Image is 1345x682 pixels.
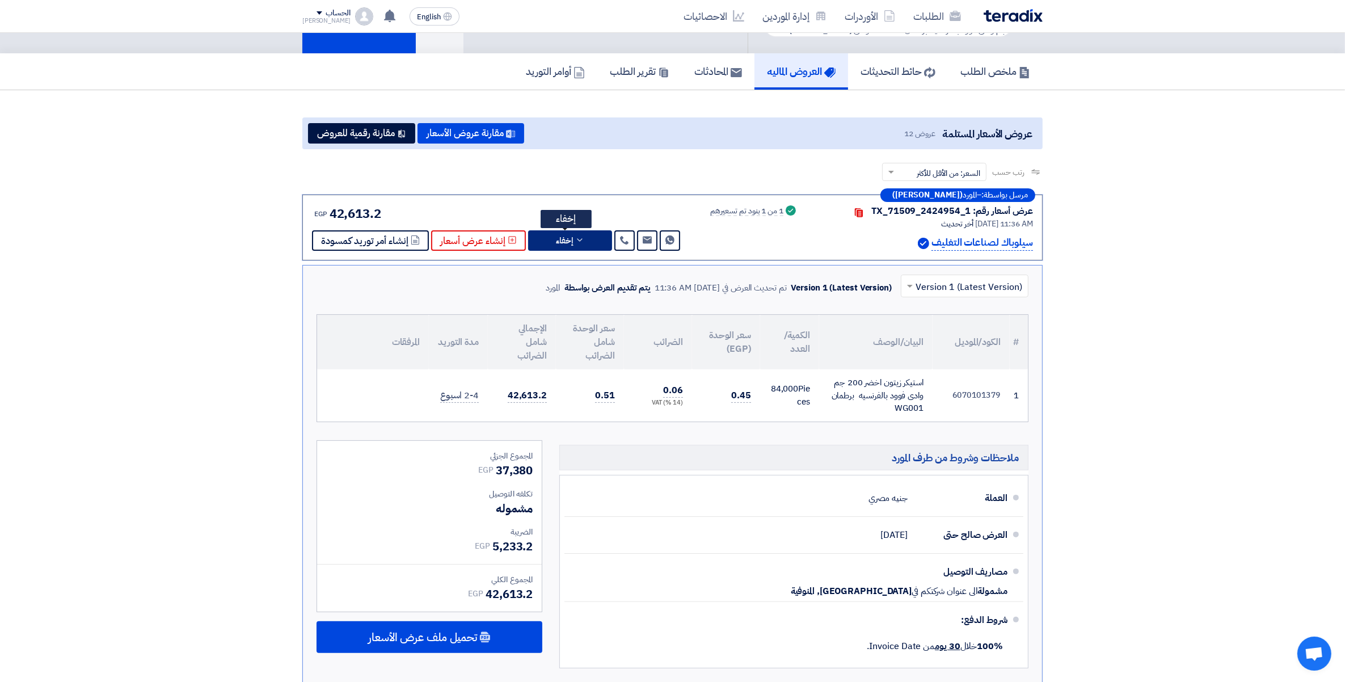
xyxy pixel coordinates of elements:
div: الحساب [326,9,350,18]
b: ([PERSON_NAME]) [892,191,963,199]
span: 42,613.2 [486,586,533,603]
a: أوامر التوريد [513,53,597,90]
strong: 100% [977,639,1003,653]
div: العملة [917,485,1007,512]
button: إخفاء [528,230,612,251]
span: إنشاء عرض أسعار [440,237,505,245]
button: إنشاء عرض أسعار [431,230,526,251]
a: ملخص الطلب [948,53,1043,90]
h5: تقرير الطلب [610,65,669,78]
th: سعر الوحدة (EGP) [692,315,760,369]
span: مرسل بواسطة: [981,191,1028,199]
h5: ملاحظات وشروط من طرف المورد [559,445,1028,470]
img: Teradix logo [984,9,1043,22]
span: خلال من Invoice Date. [867,639,1003,653]
span: [GEOGRAPHIC_DATA], المنوفية [791,586,912,597]
span: 5,233.2 [492,538,533,555]
div: عرض أسعار رقم: TX_71509_2424954_1 [871,204,1033,218]
span: إنشاء أمر توريد كمسودة [321,237,408,245]
a: العروض الماليه [754,53,848,90]
span: EGP [478,464,494,476]
span: [DATE] [881,529,908,541]
span: 0.51 [595,389,615,403]
a: الطلبات [904,3,970,30]
button: إنشاء أمر توريد كمسودة [312,230,429,251]
td: 1 [1010,369,1028,422]
div: تم تحديث العرض في [DATE] 11:36 AM [655,281,787,294]
th: # [1010,315,1028,369]
h5: أوامر التوريد [526,65,585,78]
span: الى عنوان شركتكم في [912,586,977,597]
a: تقرير الطلب [597,53,682,90]
th: الإجمالي شامل الضرائب [488,315,556,369]
div: شروط الدفع: [583,607,1007,634]
h5: المحادثات [694,65,742,78]
th: البيان/الوصف [819,315,933,369]
span: 2-4 اسبوع [440,389,479,403]
div: جنيه مصري [868,487,908,509]
span: مشموله [496,500,533,517]
div: (14 %) VAT [633,398,683,408]
div: 1 من 1 بنود تم تسعيرهم [710,207,783,216]
p: سيلوباك لصناعات التغليف [931,235,1033,251]
span: 42,613.2 [330,204,381,223]
button: مقارنة رقمية للعروض [308,123,415,144]
span: English [417,13,441,21]
div: Open chat [1297,637,1331,671]
span: 0.06 [663,384,683,398]
u: 30 يوم [935,639,960,653]
div: مصاريف التوصيل [917,558,1007,586]
a: الاحصائيات [674,3,753,30]
h5: حائط التحديثات [861,65,935,78]
span: EGP [468,588,483,600]
span: السعر: من الأقل للأكثر [917,167,980,179]
span: عروض 12 [905,128,935,140]
h5: العروض الماليه [767,65,836,78]
div: استيكر زيتون اخضر 200 جم وادى فوود بالفرنسيه برطمان WG001 [828,376,924,415]
img: Verified Account [918,238,929,249]
span: إخفاء [556,237,573,245]
a: المحادثات [682,53,754,90]
th: مدة التوريد [429,315,488,369]
a: إدارة الموردين [753,3,836,30]
span: أخر تحديث [941,218,973,230]
span: عروض الأسعار المستلمة [942,126,1032,141]
button: English [410,7,459,26]
a: الأوردرات [836,3,904,30]
th: المرفقات [317,315,429,369]
span: [DATE] 11:36 AM [975,218,1033,230]
span: تحميل ملف عرض الأسعار [368,632,477,642]
div: الضريبة [326,526,533,538]
span: EGP [314,209,327,219]
span: المورد [963,191,977,199]
div: تكلفه التوصيل [326,488,533,500]
td: Pieces [760,369,819,422]
span: 42,613.2 [508,389,547,403]
img: profile_test.png [355,7,373,26]
div: Version 1 (Latest Version) [791,281,892,294]
h5: ملخص الطلب [960,65,1030,78]
button: مقارنة عروض الأسعار [418,123,524,144]
span: مشمولة [978,586,1007,597]
span: رتب حسب [992,166,1024,178]
div: يتم تقديم العرض بواسطة [564,281,650,294]
div: [PERSON_NAME] [302,18,351,24]
th: الكمية/العدد [760,315,819,369]
div: إخفاء [541,210,592,228]
span: 0.45 [731,389,751,403]
th: الضرائب [624,315,692,369]
div: – [880,188,1035,202]
span: 84,000 [771,382,798,395]
div: العرض صالح حتى [917,521,1007,549]
th: سعر الوحدة شامل الضرائب [556,315,624,369]
td: 6070101379 [933,369,1010,422]
div: المجموع الجزئي [326,450,533,462]
th: الكود/الموديل [933,315,1010,369]
span: 37,380 [496,462,533,479]
div: المجموع الكلي [326,574,533,586]
div: المورد [546,281,560,294]
a: حائط التحديثات [848,53,948,90]
span: EGP [475,540,490,552]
